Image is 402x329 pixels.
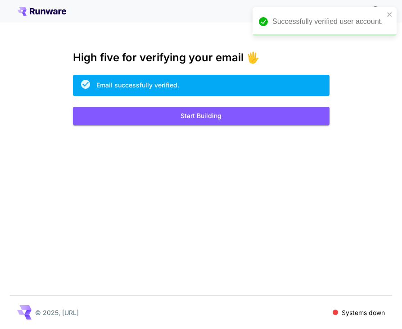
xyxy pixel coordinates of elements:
[366,2,384,20] button: In order to qualify for free credit, you need to sign up with a business email address and click ...
[272,16,384,27] div: Successfully verified user account.
[73,107,330,125] button: Start Building
[35,308,79,317] p: © 2025, [URL]
[96,80,179,90] div: Email successfully verified.
[387,11,393,18] button: close
[342,308,385,317] p: Systems down
[73,51,330,64] h3: High five for verifying your email 🖐️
